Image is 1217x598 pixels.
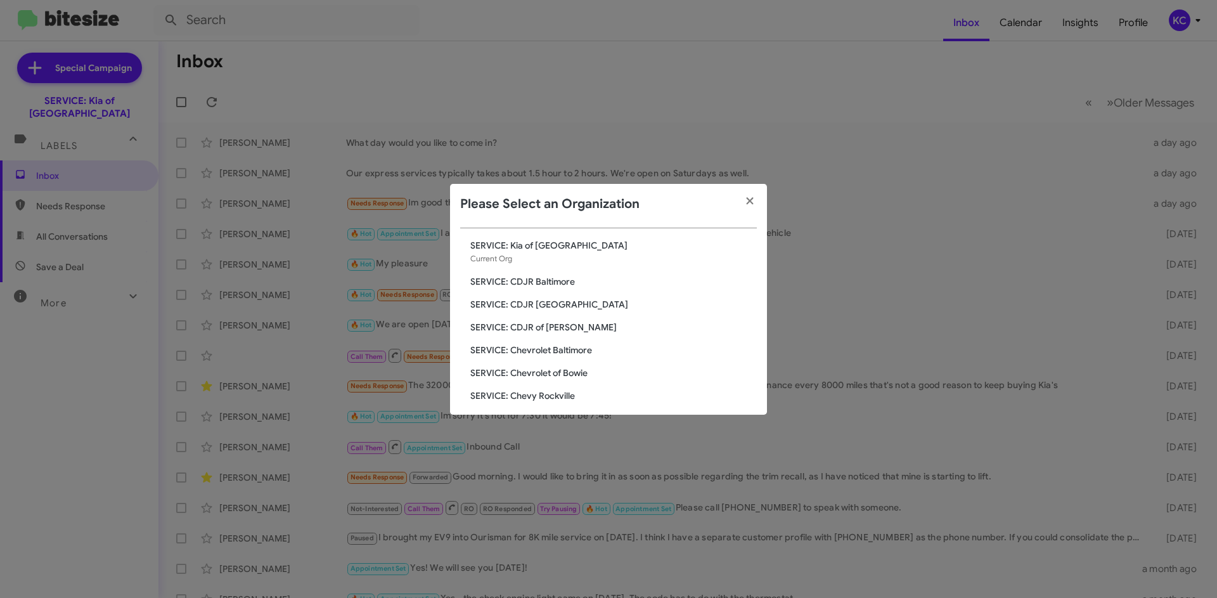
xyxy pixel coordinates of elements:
[470,239,757,252] span: SERVICE: Kia of [GEOGRAPHIC_DATA]
[470,275,757,288] span: SERVICE: CDJR Baltimore
[470,298,757,311] span: SERVICE: CDJR [GEOGRAPHIC_DATA]
[470,254,512,263] span: Current Org
[470,321,757,334] span: SERVICE: CDJR of [PERSON_NAME]
[460,194,640,214] h2: Please Select an Organization
[470,344,757,356] span: SERVICE: Chevrolet Baltimore
[470,389,757,402] span: SERVICE: Chevy Rockville
[470,367,757,379] span: SERVICE: Chevrolet of Bowie
[470,412,757,425] span: SERVICE: Honda Laurel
